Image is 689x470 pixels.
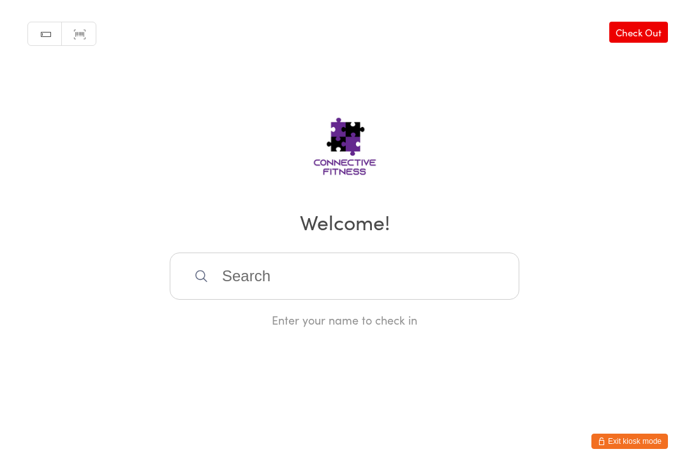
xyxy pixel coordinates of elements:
h2: Welcome! [13,207,676,236]
button: Exit kiosk mode [591,434,668,449]
img: Connective Fitness [273,94,417,189]
input: Search [170,253,519,300]
div: Enter your name to check in [170,312,519,328]
a: Check Out [609,22,668,43]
